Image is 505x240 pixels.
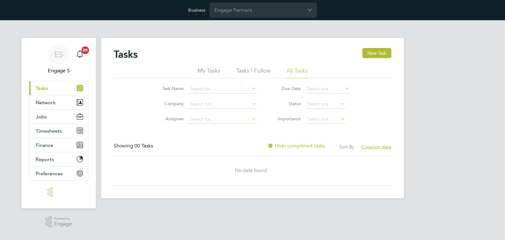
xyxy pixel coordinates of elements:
[54,221,72,227] span: Engage
[36,128,62,134] span: Timesheets
[267,143,325,149] label: Hide completed tasks
[155,86,184,91] label: Task Name
[47,187,70,197] img: engage-logo-retina.png
[114,48,138,61] h2: Tasks
[236,67,271,78] li: Tasks I Follow
[339,144,354,150] label: Sort By
[29,152,88,166] button: Reports
[36,142,53,148] span: Finance
[305,100,345,109] input: Select one
[114,143,154,149] div: Showing
[29,124,88,138] button: Timesheets
[29,44,88,75] a: ESEngage S
[21,38,96,208] nav: Main navigation
[29,166,88,180] button: Preferences
[36,85,48,91] span: Tasks
[54,216,72,221] span: Powered by
[272,101,301,106] label: Status
[198,67,220,78] li: My Tasks
[188,115,257,124] input: Search for...
[29,138,88,152] button: Finance
[361,144,391,150] span: Creation date
[272,86,301,91] label: Due Date
[134,143,153,149] span: 00 Tasks
[29,187,88,197] a: Go to home page
[29,81,88,95] a: Tasks
[54,50,63,58] span: ES
[155,101,184,106] label: Company
[36,171,63,177] span: Preferences
[36,156,54,162] span: Reports
[36,114,47,120] span: Jobs
[36,99,56,105] span: Network
[81,46,89,54] span: 20
[29,95,88,109] button: Network
[287,67,308,78] li: All Tasks
[74,44,86,64] a: 20
[188,100,257,109] input: Search for...
[188,7,205,13] label: Business
[114,167,388,174] div: No data found
[188,85,257,93] input: Search for...
[305,85,350,93] input: Select one
[45,216,72,228] a: Powered byEngage
[362,48,391,58] button: New Task
[305,115,345,124] input: Select one
[29,67,88,75] span: Engage S
[155,116,184,122] label: Assignee
[272,116,301,122] label: Importance
[29,110,88,123] button: Jobs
